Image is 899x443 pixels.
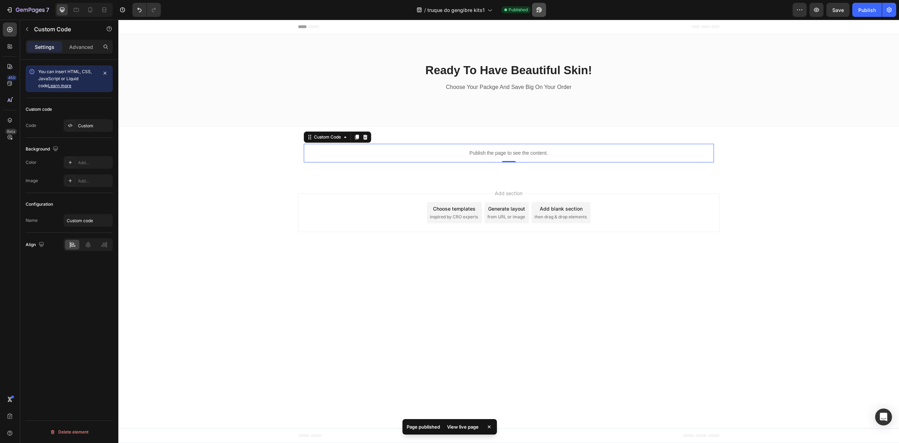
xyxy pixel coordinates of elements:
[5,129,17,134] div: Beta
[185,130,596,137] p: Publish the page to see the content.
[370,185,407,193] div: Generate layout
[311,194,360,200] span: inspired by CRO experts
[35,43,54,51] p: Settings
[69,43,93,51] p: Advanced
[194,114,224,121] div: Custom Code
[421,185,464,193] div: Add blank section
[508,7,528,13] span: Published
[374,170,407,177] span: Add section
[46,6,49,14] p: 7
[852,3,882,17] button: Publish
[48,83,71,88] a: Learn more
[443,422,483,432] div: View live page
[369,194,407,200] span: from URL or image
[26,426,113,438] button: Delete element
[407,423,440,430] p: Page published
[26,217,38,224] div: Name
[26,201,53,207] div: Configuration
[315,185,357,193] div: Choose templates
[26,159,37,166] div: Color
[832,7,844,13] span: Save
[78,160,111,166] div: Add...
[7,75,17,81] div: 450
[3,3,52,17] button: 7
[181,63,601,73] p: Choose Your Packge And Save Big On Your Order
[26,106,52,113] div: Custom code
[132,3,161,17] div: Undo/Redo
[826,3,849,17] button: Save
[416,194,468,200] span: then drag & drop elements
[181,43,601,58] p: Ready To Have Beautiful Skin!
[78,123,111,129] div: Custom
[26,122,36,129] div: Code
[78,178,111,184] div: Add...
[875,409,892,425] div: Open Intercom Messenger
[858,6,876,14] div: Publish
[26,145,60,154] div: Background
[424,6,426,14] span: /
[118,20,899,443] iframe: Design area
[50,428,88,436] div: Delete element
[427,6,485,14] span: truque do gengibre kits1
[38,69,92,88] span: You can insert HTML, CSS, JavaScript or Liquid code
[26,178,38,184] div: Image
[34,25,94,33] p: Custom Code
[26,240,46,250] div: Align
